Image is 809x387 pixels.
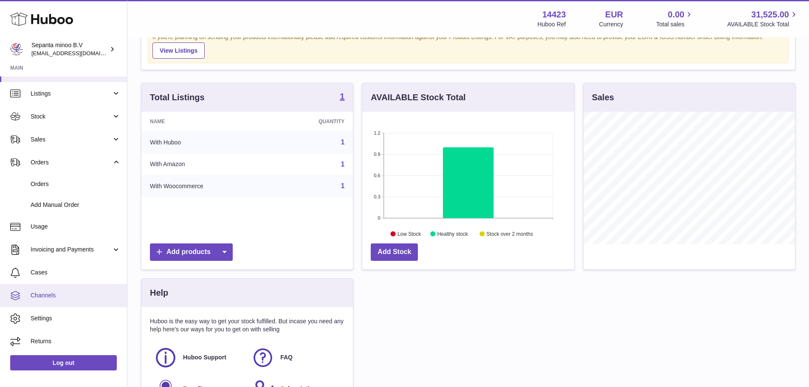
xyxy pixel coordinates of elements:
[487,231,533,237] text: Stock over 2 months
[341,138,344,146] a: 1
[251,346,340,369] a: FAQ
[31,113,112,121] span: Stock
[152,33,784,59] div: If you're planning on sending your products internationally please add required customs informati...
[273,112,353,131] th: Quantity
[31,223,121,231] span: Usage
[150,287,168,299] h3: Help
[542,9,566,20] strong: 14423
[341,182,344,189] a: 1
[150,92,205,103] h3: Total Listings
[437,231,468,237] text: Healthy stock
[751,9,789,20] span: 31,525.00
[31,180,121,188] span: Orders
[31,314,121,322] span: Settings
[31,337,121,345] span: Returns
[150,243,233,261] a: Add products
[374,152,381,157] text: 0.9
[341,161,344,168] a: 1
[10,355,117,370] a: Log out
[31,90,112,98] span: Listings
[371,243,418,261] a: Add Stock
[668,9,685,20] span: 0.00
[656,20,694,28] span: Total sales
[340,92,344,102] a: 1
[31,268,121,277] span: Cases
[152,42,205,59] a: View Listings
[141,131,273,153] td: With Huboo
[10,43,23,56] img: internalAdmin-14423@internal.huboo.com
[599,20,623,28] div: Currency
[378,215,381,220] text: 0
[141,175,273,197] td: With Woocommerce
[605,9,623,20] strong: EUR
[727,9,799,28] a: 31,525.00 AVAILABLE Stock Total
[374,130,381,136] text: 1.2
[150,317,344,333] p: Huboo is the easy way to get your stock fulfilled. But incase you need any help here's our ways f...
[371,92,465,103] h3: AVAILABLE Stock Total
[31,158,112,167] span: Orders
[183,353,226,362] span: Huboo Support
[280,353,293,362] span: FAQ
[31,246,112,254] span: Invoicing and Payments
[656,9,694,28] a: 0.00 Total sales
[538,20,566,28] div: Huboo Ref
[31,50,125,56] span: [EMAIL_ADDRESS][DOMAIN_NAME]
[141,112,273,131] th: Name
[31,291,121,299] span: Channels
[31,201,121,209] span: Add Manual Order
[31,41,108,57] div: Sepanta minoo B.V
[374,173,381,178] text: 0.6
[374,194,381,199] text: 0.3
[592,92,614,103] h3: Sales
[340,92,344,101] strong: 1
[397,231,421,237] text: Low Stock
[154,346,243,369] a: Huboo Support
[727,20,799,28] span: AVAILABLE Stock Total
[141,153,273,175] td: With Amazon
[31,136,112,144] span: Sales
